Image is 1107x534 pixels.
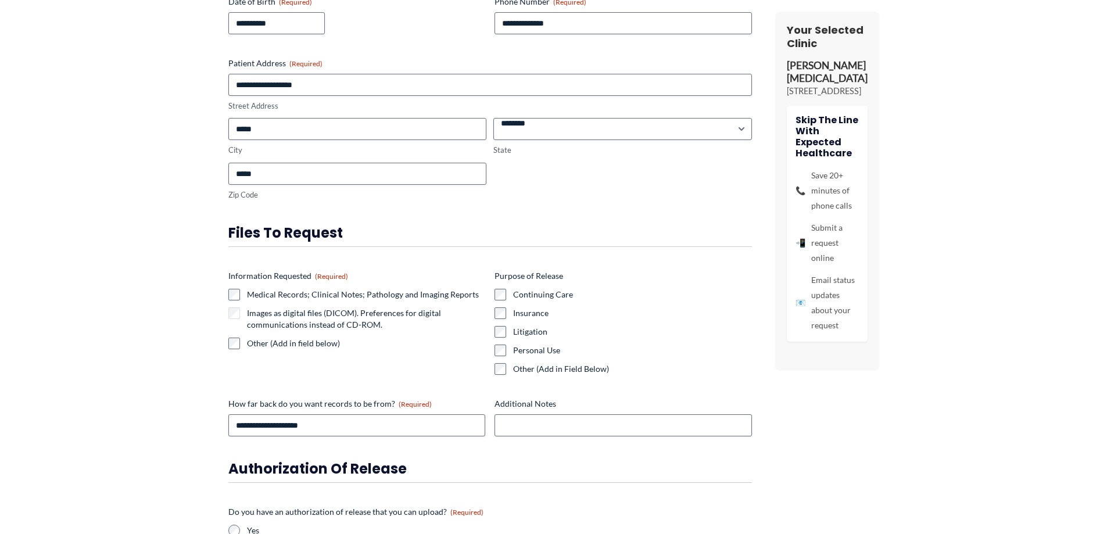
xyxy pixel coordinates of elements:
[513,363,752,375] label: Other (Add in Field Below)
[513,289,752,300] label: Continuing Care
[399,400,432,408] span: (Required)
[228,189,487,200] label: Zip Code
[493,145,752,156] label: State
[513,326,752,338] label: Litigation
[796,220,859,266] li: Submit a request online
[228,460,752,478] h3: Authorization of Release
[289,59,323,68] span: (Required)
[228,224,752,242] h3: Files to Request
[796,114,859,159] h4: Skip The Line With Expected Healthcare
[315,272,348,281] span: (Required)
[247,338,486,349] label: Other (Add in field below)
[228,398,486,410] label: How far back do you want records to be from?
[796,183,805,198] span: 📞
[450,508,483,517] span: (Required)
[796,273,859,333] li: Email status updates about your request
[228,101,752,112] label: Street Address
[495,398,752,410] label: Additional Notes
[796,235,805,250] span: 📲
[247,289,486,300] label: Medical Records; Clinical Notes; Pathology and Imaging Reports
[228,506,483,518] legend: Do you have an authorization of release that you can upload?
[228,145,487,156] label: City
[228,270,348,282] legend: Information Requested
[228,58,323,69] legend: Patient Address
[796,295,805,310] span: 📧
[513,307,752,319] label: Insurance
[495,270,563,282] legend: Purpose of Release
[787,59,868,86] p: [PERSON_NAME] [MEDICAL_DATA]
[247,307,486,331] label: Images as digital files (DICOM). Preferences for digital communications instead of CD-ROM.
[787,86,868,98] p: [STREET_ADDRESS]
[513,345,752,356] label: Personal Use
[796,168,859,213] li: Save 20+ minutes of phone calls
[787,23,868,51] h3: Your Selected Clinic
